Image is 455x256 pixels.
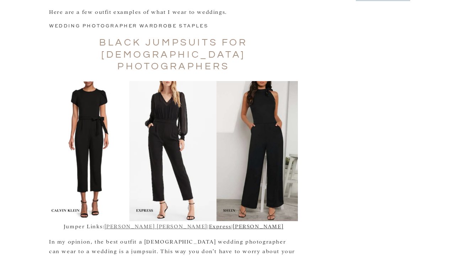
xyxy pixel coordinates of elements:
h2: Black Jumpsuits for [DEMOGRAPHIC_DATA] Photographers [49,37,298,73]
p: Jumper Links: | | [49,221,298,231]
p: Here are a few outfit examples of what I wear to weddings. [49,7,298,16]
a: [PERSON_NAME] [233,223,283,229]
h3: Wedding Photographer Wardrobe Staples [49,22,298,30]
img: three examples of female wedding photographer outfits [49,81,298,221]
a: [PERSON_NAME] [PERSON_NAME] [105,223,207,229]
a: Express [209,223,231,229]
